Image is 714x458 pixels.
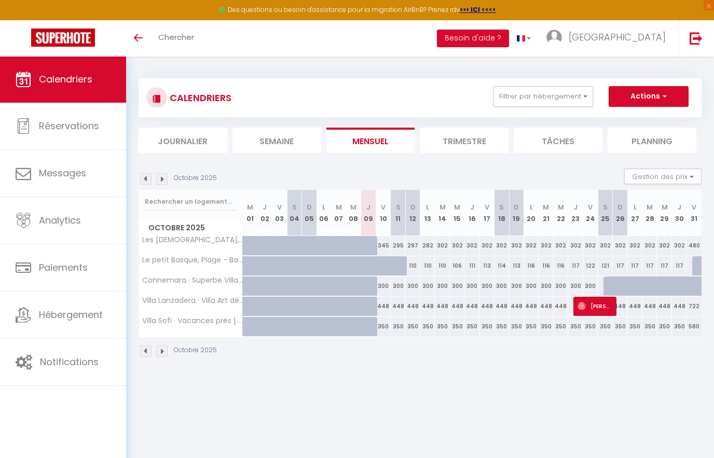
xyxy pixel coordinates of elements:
div: 350 [598,317,613,336]
div: 113 [479,256,495,275]
div: 302 [554,236,569,255]
img: Super Booking [31,29,95,47]
img: logout [690,32,703,45]
div: 448 [450,297,465,316]
div: 300 [420,276,435,296]
abbr: D [617,202,623,212]
div: 448 [509,297,524,316]
div: 722 [686,297,702,316]
span: [GEOGRAPHIC_DATA] [569,31,666,44]
li: Semaine [232,128,321,153]
div: 302 [627,236,642,255]
abbr: M [454,202,460,212]
abbr: S [292,202,297,212]
span: Paiements [39,261,88,274]
div: 300 [539,276,554,296]
abbr: J [677,202,681,212]
abbr: V [485,202,489,212]
div: 448 [479,297,495,316]
span: Octobre 2025 [139,220,242,235]
div: 300 [450,276,465,296]
input: Rechercher un logement... [145,192,237,211]
div: 480 [686,236,702,255]
th: 10 [376,190,391,236]
abbr: M [543,202,549,212]
div: 300 [479,276,495,296]
div: 114 [495,256,510,275]
div: 300 [583,276,598,296]
span: Les [DEMOGRAPHIC_DATA], vue et accès directe à la plage [141,236,244,244]
th: 13 [420,190,435,236]
div: 350 [583,317,598,336]
button: Gestion des prix [624,169,702,184]
li: Tâches [514,128,602,153]
div: 350 [391,317,406,336]
th: 19 [509,190,524,236]
div: 350 [420,317,435,336]
a: >>> ICI <<<< [460,5,496,14]
abbr: M [662,202,668,212]
th: 31 [686,190,702,236]
div: 111 [464,256,479,275]
li: Journalier [139,128,227,153]
div: 350 [672,317,687,336]
abbr: M [440,202,446,212]
div: 448 [642,297,657,316]
div: 110 [405,256,420,275]
span: Notifications [40,355,99,368]
div: 113 [509,256,524,275]
abbr: L [322,202,325,212]
div: 448 [464,297,479,316]
div: 300 [509,276,524,296]
li: Trimestre [420,128,509,153]
abbr: J [366,202,370,212]
div: 580 [686,317,702,336]
div: 116 [539,256,554,275]
div: 350 [479,317,495,336]
div: 350 [524,317,539,336]
abbr: J [573,202,578,212]
th: 15 [450,190,465,236]
div: 448 [672,297,687,316]
div: 350 [435,317,450,336]
div: 350 [405,317,420,336]
abbr: J [263,202,267,212]
th: 20 [524,190,539,236]
button: Filtrer par hébergement [493,86,593,107]
th: 12 [405,190,420,236]
div: 300 [405,276,420,296]
div: 350 [554,317,569,336]
div: 302 [509,236,524,255]
div: 300 [391,276,406,296]
abbr: D [410,202,416,212]
div: 448 [405,297,420,316]
abbr: M [247,202,253,212]
th: 24 [583,190,598,236]
div: 117 [568,256,583,275]
span: Analytics [39,214,81,227]
div: 448 [391,297,406,316]
div: 110 [435,256,450,275]
div: 448 [420,297,435,316]
div: 302 [642,236,657,255]
div: 300 [554,276,569,296]
span: [PERSON_NAME] [578,296,613,316]
button: Actions [609,86,689,107]
div: 300 [524,276,539,296]
th: 01 [243,190,258,236]
div: 302 [598,236,613,255]
th: 07 [332,190,347,236]
div: 116 [554,256,569,275]
p: Octobre 2025 [174,173,217,183]
th: 22 [554,190,569,236]
div: 121 [598,256,613,275]
abbr: S [603,202,608,212]
th: 26 [613,190,628,236]
div: 350 [627,317,642,336]
th: 04 [287,190,302,236]
div: 282 [420,236,435,255]
div: 302 [450,236,465,255]
span: Calendriers [39,73,92,86]
div: 116 [524,256,539,275]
